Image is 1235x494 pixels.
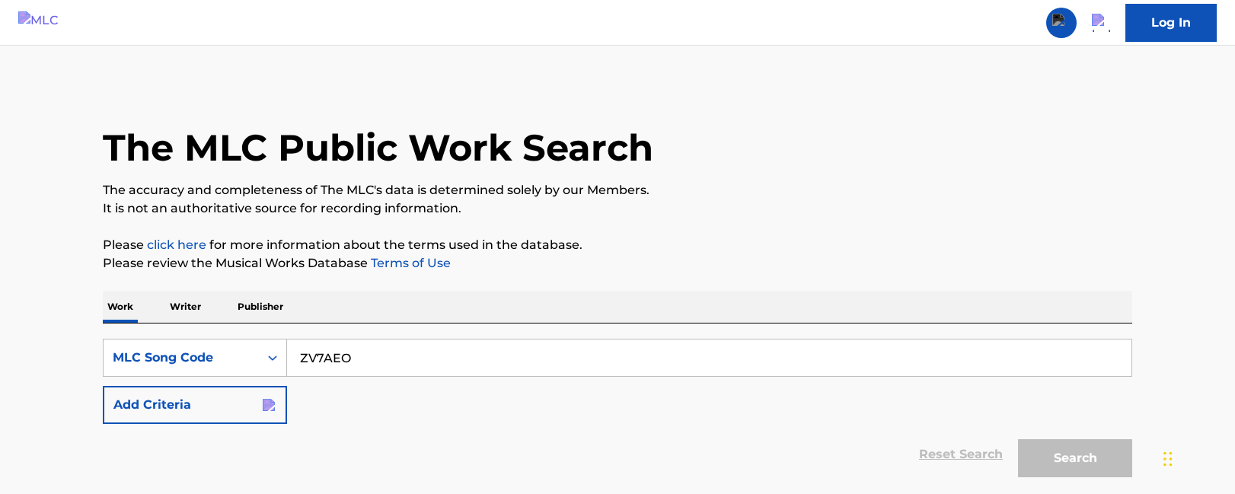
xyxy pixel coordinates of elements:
img: MLC Logo [18,11,77,33]
form: Search Form [103,339,1132,485]
a: Terms of Use [368,256,451,270]
div: Drag [1163,436,1173,482]
iframe: Chat Widget [1159,421,1235,494]
a: Log In [1125,4,1217,42]
p: Writer [165,291,206,323]
p: The accuracy and completeness of The MLC's data is determined solely by our Members. [103,181,1132,199]
div: MLC Song Code [113,349,250,367]
img: help [1092,14,1110,32]
p: Please review the Musical Works Database [103,254,1132,272]
p: Please for more information about the terms used in the database. [103,236,1132,254]
a: Public Search [1046,8,1077,38]
p: It is not an authoritative source for recording information. [103,199,1132,218]
div: Help [1086,8,1116,38]
p: Work [103,291,138,323]
p: Publisher [233,291,288,323]
img: search [1052,14,1071,32]
a: click here [147,237,206,252]
img: bd6bb6355a8f2a364990.svg [263,399,275,411]
h1: The MLC Public Work Search [103,125,653,171]
button: Add Criteria [103,386,287,424]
